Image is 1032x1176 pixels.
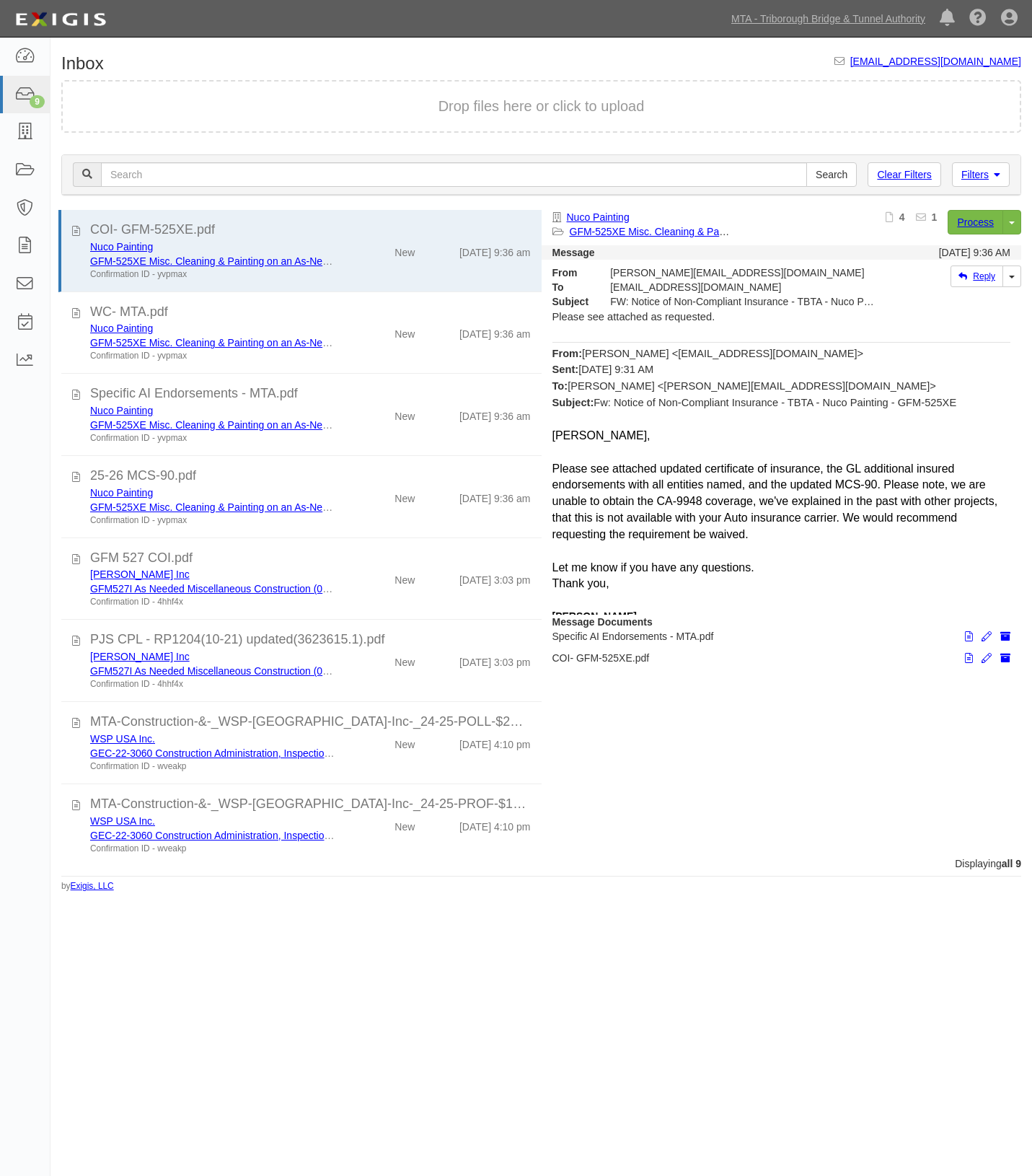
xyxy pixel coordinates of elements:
[599,294,890,309] div: FW: Notice of Non-Compliant Insurance - TBTA - Nuco Painting - GFM-525XE
[90,828,338,843] div: GEC-22-3060 Construction Administration, Inspection and Design Oversight Services for Design-Buil...
[951,266,1003,287] a: Reply
[90,567,338,582] div: Paul J. Scariano Inc
[90,583,376,594] a: GFM527I As Needed Miscellaneous Construction (0000007760)
[567,211,630,223] a: Nuco Painting
[1000,632,1010,642] i: Archive document
[90,582,338,596] div: GFM527I As Needed Miscellaneous Construction (0000007760)
[394,486,415,506] div: New
[90,746,338,760] div: GEC-22-3060 Construction Administration, Inspection and Design Oversight Services for Design-Buil...
[459,240,531,260] div: [DATE] 9:36 am
[394,403,415,424] div: New
[459,649,531,670] div: [DATE] 3:03 pm
[90,651,190,662] a: [PERSON_NAME] Inc
[90,549,531,568] div: GFM 527 COI.pdf
[982,632,992,642] i: Edit document
[90,403,338,418] div: Nuco Painting
[552,610,637,622] span: [PERSON_NAME]
[552,247,595,258] strong: Message
[30,95,45,108] div: 9
[90,350,338,362] div: Confirmation ID - yvpmax
[90,240,338,254] div: Nuco Painting
[90,713,531,732] div: MTA-Construction-&-_WSP-USA-Inc-_24-25-POLL-$2M_10-21-2024_2020490577_1.pdf
[90,596,338,608] div: Confirmation ID - 4hhf4x
[90,665,376,677] a: GFM527I As Needed Miscellaneous Construction (0000007760)
[599,280,890,294] div: agreement-ahtfe3@mtabt.complianz.com
[90,487,153,499] a: Nuco Painting
[965,632,973,642] i: View
[952,162,1010,187] a: Filters
[394,732,415,752] div: New
[61,54,104,73] h1: Inbox
[90,830,891,841] a: GEC-22-3060 Construction Administration, Inspection and Design Oversight Services for Design-Buil...
[394,240,415,260] div: New
[969,10,987,27] i: Help Center - Complianz
[552,311,715,322] span: Please see attached as requested.
[552,397,594,408] b: Subject:
[50,856,1032,871] div: Displaying
[90,405,153,416] a: Nuco Painting
[965,654,973,664] i: View
[552,561,754,574] span: Let me know if you have any questions.
[90,268,338,281] div: Confirmation ID - yvpmax
[868,162,940,187] a: Clear Filters
[90,303,531,322] div: WC- MTA.pdf
[90,843,338,855] div: Confirmation ID - wveakp
[394,649,415,670] div: New
[394,321,415,341] div: New
[459,814,531,834] div: [DATE] 4:10 pm
[61,880,114,892] small: by
[90,795,531,814] div: MTA-Construction-&-_WSP-USA-Inc-_24-25-PROF-$1M_10-23-2024_1116451560_1.pdf
[1000,654,1010,664] i: Archive document
[599,266,890,280] div: [PERSON_NAME][EMAIL_ADDRESS][DOMAIN_NAME]
[71,881,114,891] a: Exigis, LLC
[459,321,531,341] div: [DATE] 9:36 am
[90,569,190,580] a: [PERSON_NAME] Inc
[552,651,1011,665] p: COI- GFM-525XE.pdf
[90,664,338,678] div: GFM527I As Needed Miscellaneous Construction (0000007760)
[90,649,338,664] div: Paul J. Scariano Inc
[438,96,645,117] button: Drop files here or click to upload
[90,255,438,267] a: GFM-525XE Misc. Cleaning & Painting on an As-Needed Basis (0000008236)
[90,241,153,253] a: Nuco Painting
[90,335,338,350] div: GFM-525XE Misc. Cleaning & Painting on an As-Needed Basis (0000008236)
[90,631,531,649] div: PJS CPL - RP1204(10-21) updated(3623615.1).pdf
[90,467,531,486] div: 25-26 MCS-90.pdf
[552,616,653,628] strong: Message Documents
[90,815,155,827] a: WSP USA Inc.
[542,280,600,294] strong: To
[394,814,415,834] div: New
[939,245,1010,260] div: [DATE] 9:36 AM
[90,747,891,759] a: GEC-22-3060 Construction Administration, Inspection and Design Oversight Services for Design-Buil...
[552,348,583,359] span: From:
[552,348,957,409] span: [PERSON_NAME] <[EMAIL_ADDRESS][DOMAIN_NAME]> [DATE] 9:31 AM [PERSON_NAME] <[PERSON_NAME][EMAIL_AD...
[570,226,918,237] a: GFM-525XE Misc. Cleaning & Painting on an As-Needed Basis (0000008236)
[542,294,600,309] strong: Subject
[552,364,579,375] b: Sent:
[90,732,338,746] div: WSP USA Inc.
[90,486,338,500] div: Nuco Painting
[806,162,857,187] input: Search
[459,732,531,752] div: [DATE] 4:10 pm
[90,418,338,432] div: GFM-525XE Misc. Cleaning & Painting on an As-Needed Basis (0000008236)
[90,760,338,773] div: Confirmation ID - wveakp
[90,501,438,513] a: GFM-525XE Misc. Cleaning & Painting on an As-Needed Basis (0000008236)
[101,162,807,187] input: Search
[552,577,609,589] span: Thank you,
[552,629,1011,644] p: Specific AI Endorsements - MTA.pdf
[1002,858,1021,869] b: all 9
[850,56,1021,67] a: [EMAIL_ADDRESS][DOMAIN_NAME]
[90,419,438,431] a: GFM-525XE Misc. Cleaning & Painting on an As-Needed Basis (0000008236)
[982,654,992,664] i: Edit document
[899,211,905,223] b: 4
[11,6,110,32] img: logo-5460c22ac91f19d4615b14bd174203de0afe785f0fc80cf4dbbc73dc1793850b.png
[90,221,531,240] div: COI- GFM-525XE.pdf
[552,380,568,392] b: To:
[90,814,338,828] div: WSP USA Inc.
[932,211,938,223] b: 1
[90,321,338,335] div: Nuco Painting
[542,266,600,280] strong: From
[459,486,531,506] div: [DATE] 9:36 am
[90,254,338,268] div: GFM-525XE Misc. Cleaning & Painting on an As-Needed Basis (0000008236)
[724,4,932,33] a: MTA - Triborough Bridge & Tunnel Authority
[90,432,338,444] div: Confirmation ID - yvpmax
